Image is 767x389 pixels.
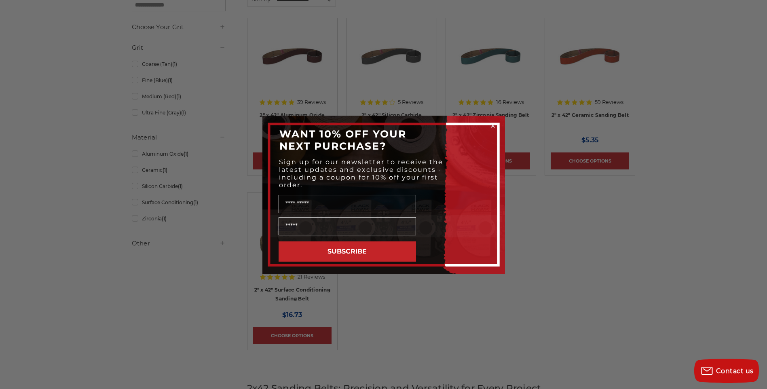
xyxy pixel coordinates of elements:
input: Email [279,217,416,235]
span: Contact us [716,367,754,375]
span: WANT 10% OFF YOUR NEXT PURCHASE? [279,128,406,152]
button: Contact us [694,359,759,383]
button: Close dialog [489,122,497,130]
span: Sign up for our newsletter to receive the latest updates and exclusive discounts - including a co... [279,158,443,189]
button: SUBSCRIBE [279,241,416,262]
